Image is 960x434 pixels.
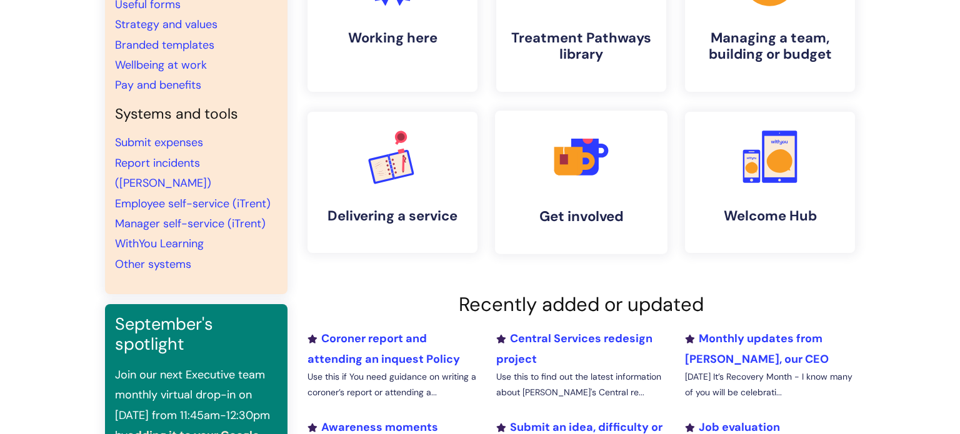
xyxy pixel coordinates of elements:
[505,208,657,225] h4: Get involved
[695,30,845,63] h4: Managing a team, building or budget
[307,369,477,400] p: Use this if You need guidance on writing a coroner’s report or attending a...
[495,111,667,254] a: Get involved
[115,135,203,150] a: Submit expenses
[496,369,666,400] p: Use this to find out the latest information about [PERSON_NAME]'s Central re...
[115,216,266,231] a: Manager self-service (iTrent)
[115,77,201,92] a: Pay and benefits
[307,293,855,316] h2: Recently added or updated
[695,208,845,224] h4: Welcome Hub
[115,257,191,272] a: Other systems
[506,30,656,63] h4: Treatment Pathways library
[115,106,277,123] h4: Systems and tools
[307,112,477,253] a: Delivering a service
[115,196,271,211] a: Employee self-service (iTrent)
[496,331,652,366] a: Central Services redesign project
[115,236,204,251] a: WithYou Learning
[685,112,855,253] a: Welcome Hub
[685,331,829,366] a: Monthly updates from [PERSON_NAME], our CEO
[115,17,217,32] a: Strategy and values
[685,369,855,400] p: [DATE] It’s Recovery Month - I know many of you will be celebrati...
[115,57,207,72] a: Wellbeing at work
[115,37,214,52] a: Branded templates
[115,155,211,190] a: Report incidents ([PERSON_NAME])
[115,314,277,355] h3: September's spotlight
[317,208,467,224] h4: Delivering a service
[317,30,467,46] h4: Working here
[307,331,460,366] a: Coroner report and attending an inquest Policy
